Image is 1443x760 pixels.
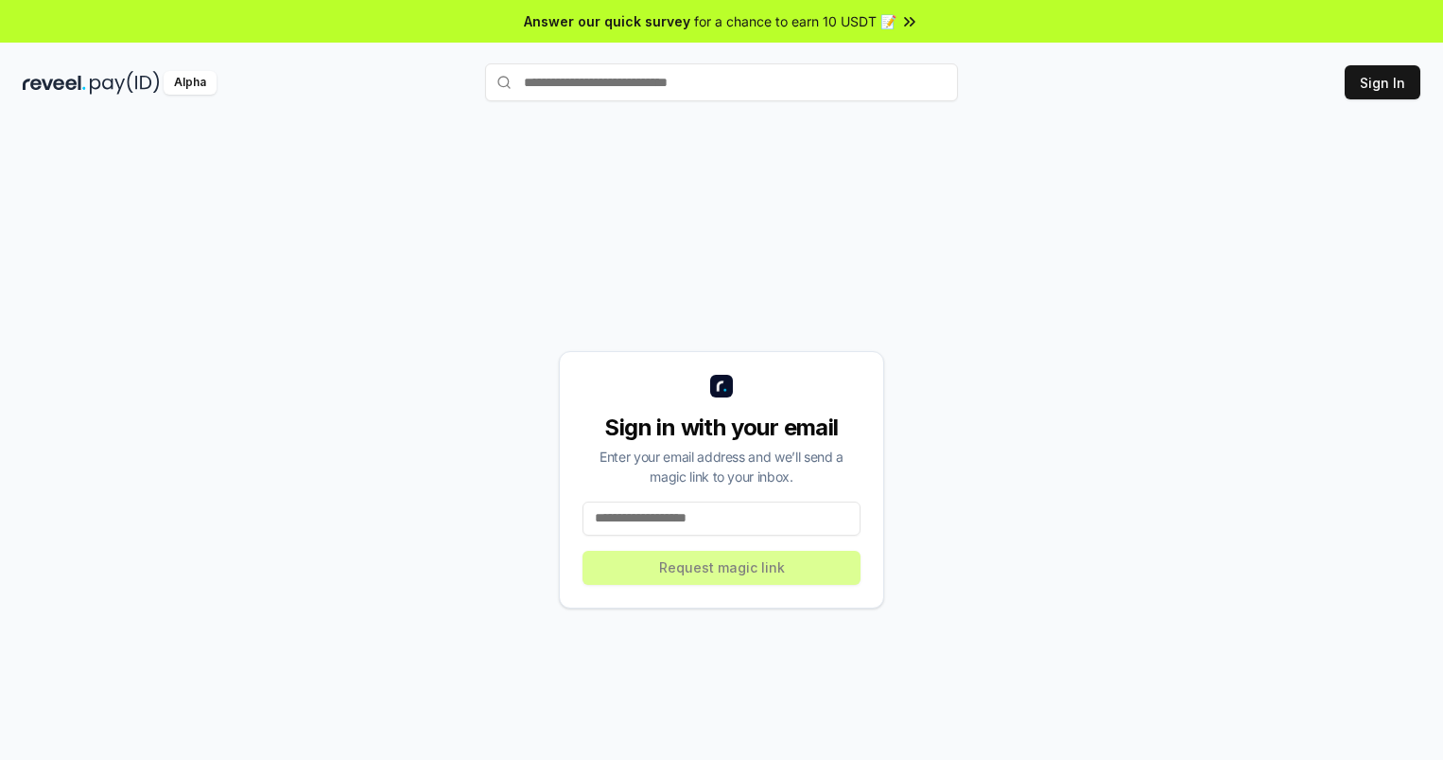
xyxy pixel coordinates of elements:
div: Enter your email address and we’ll send a magic link to your inbox. [582,447,861,486]
img: logo_small [710,375,733,398]
span: for a chance to earn 10 USDT 📝 [694,11,896,31]
img: reveel_dark [23,71,86,95]
div: Sign in with your email [582,413,861,443]
div: Alpha [164,71,217,95]
button: Sign In [1345,65,1420,99]
span: Answer our quick survey [524,11,690,31]
img: pay_id [90,71,160,95]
